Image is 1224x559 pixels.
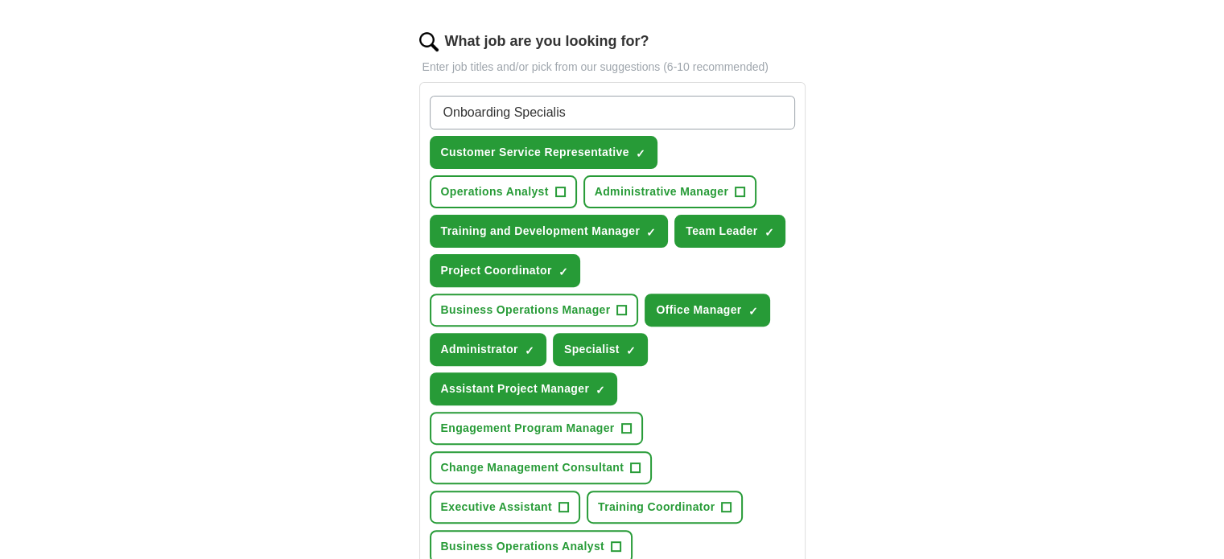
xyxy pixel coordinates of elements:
[430,294,639,327] button: Business Operations Manager
[583,175,756,208] button: Administrative Manager
[587,491,743,524] button: Training Coordinator
[441,538,604,555] span: Business Operations Analyst
[441,262,552,279] span: Project Coordinator
[764,226,773,239] span: ✓
[419,59,806,76] p: Enter job titles and/or pick from our suggestions (6-10 recommended)
[430,175,577,208] button: Operations Analyst
[441,341,518,358] span: Administrator
[430,491,580,524] button: Executive Assistant
[441,144,629,161] span: Customer Service Representative
[686,223,757,240] span: Team Leader
[430,96,795,129] input: Type a job title and press enter
[558,265,568,278] span: ✓
[419,32,439,51] img: search.png
[430,215,669,248] button: Training and Development Manager✓
[430,412,643,445] button: Engagement Program Manager
[525,344,534,357] span: ✓
[441,302,611,319] span: Business Operations Manager
[441,459,624,476] span: Change Management Consultant
[430,254,580,287] button: Project Coordinator✓
[674,215,785,248] button: Team Leader✓
[430,372,618,405] button: Assistant Project Manager✓
[430,333,546,366] button: Administrator✓
[636,147,645,160] span: ✓
[595,183,728,200] span: Administrative Manager
[430,451,653,484] button: Change Management Consultant
[441,380,590,397] span: Assistant Project Manager
[656,302,741,319] span: Office Manager
[596,384,605,397] span: ✓
[430,136,657,169] button: Customer Service Representative✓
[645,294,769,327] button: Office Manager✓
[564,341,620,358] span: Specialist
[441,223,641,240] span: Training and Development Manager
[445,31,649,52] label: What job are you looking for?
[553,333,648,366] button: Specialist✓
[598,499,715,516] span: Training Coordinator
[748,305,758,318] span: ✓
[441,420,615,437] span: Engagement Program Manager
[441,499,552,516] span: Executive Assistant
[646,226,656,239] span: ✓
[626,344,636,357] span: ✓
[441,183,549,200] span: Operations Analyst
